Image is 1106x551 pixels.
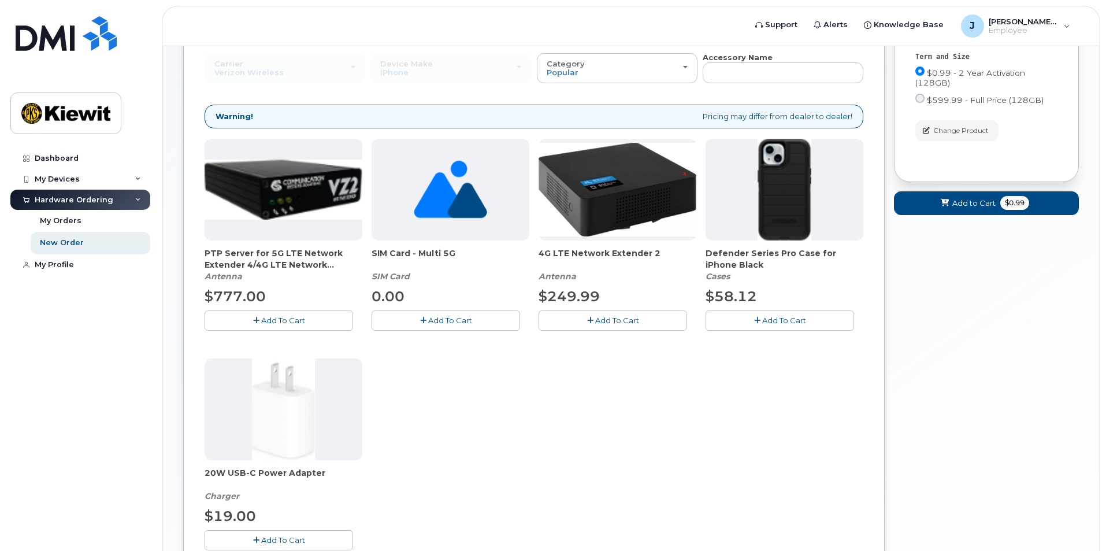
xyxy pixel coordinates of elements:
[706,271,730,282] em: Cases
[915,66,925,76] input: $0.99 - 2 Year Activation (128GB)
[372,247,529,282] div: SIM Card - Multi 5G
[372,288,404,305] span: 0.00
[252,358,315,460] img: apple20w.jpg
[915,52,1057,62] div: Term and Size
[758,139,812,241] img: defenderiphone14.png
[539,143,696,236] img: 4glte_extender.png
[261,535,305,545] span: Add To Cart
[874,19,944,31] span: Knowledge Base
[261,316,305,325] span: Add To Cart
[539,288,600,305] span: $249.99
[547,68,578,77] span: Popular
[205,105,863,128] div: Pricing may differ from dealer to dealer!
[372,247,529,271] span: SIM Card - Multi 5G
[547,59,585,68] span: Category
[915,120,999,140] button: Change Product
[915,68,1025,87] span: $0.99 - 2 Year Activation (128GB)
[205,310,353,331] button: Add To Cart
[970,19,975,33] span: J
[372,310,520,331] button: Add To Cart
[205,247,362,282] div: PTP Server for 5G LTE Network Extender 4/4G LTE Network Extender 3
[953,14,1078,38] div: James.Lohaus
[765,19,797,31] span: Support
[762,316,806,325] span: Add To Cart
[989,17,1058,26] span: [PERSON_NAME].[PERSON_NAME]
[216,111,253,122] strong: Warning!
[1056,501,1097,542] iframe: Messenger Launcher
[706,247,863,271] span: Defender Series Pro Case for iPhone Black
[706,310,854,331] button: Add To Cart
[1000,196,1029,210] span: $0.99
[205,271,242,282] em: Antenna
[706,247,863,282] div: Defender Series Pro Case for iPhone Black
[823,19,848,31] span: Alerts
[894,191,1079,215] button: Add to Cart $0.99
[952,198,996,209] span: Add to Cart
[205,160,362,220] img: Casa_Sysem.png
[205,508,256,524] span: $19.00
[915,94,925,103] input: $599.99 - Full Price (128GB)
[205,288,266,305] span: $777.00
[703,53,773,62] strong: Accessory Name
[595,316,639,325] span: Add To Cart
[747,13,806,36] a: Support
[205,247,362,271] span: PTP Server for 5G LTE Network Extender 4/4G LTE Network Extender 3
[539,247,696,271] span: 4G LTE Network Extender 2
[537,53,697,83] button: Category Popular
[205,491,239,501] em: Charger
[539,310,687,331] button: Add To Cart
[856,13,952,36] a: Knowledge Base
[706,288,757,305] span: $58.12
[428,316,472,325] span: Add To Cart
[989,26,1058,35] span: Employee
[372,271,410,282] em: SIM Card
[933,125,989,136] span: Change Product
[806,13,856,36] a: Alerts
[205,467,362,502] div: 20W USB-C Power Adapter
[539,271,576,282] em: Antenna
[927,95,1044,105] span: $599.99 - Full Price (128GB)
[205,467,362,490] span: 20W USB-C Power Adapter
[539,247,696,282] div: 4G LTE Network Extender 2
[205,530,353,550] button: Add To Cart
[414,139,487,241] img: no_image_found-2caef05468ed5679b831cfe6fc140e25e0c280774317ffc20a367ab7fd17291e.png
